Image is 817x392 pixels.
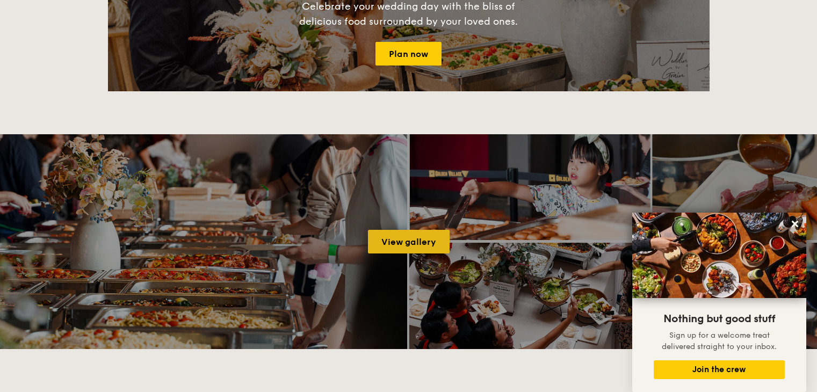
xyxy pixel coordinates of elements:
span: Sign up for a welcome treat delivered straight to your inbox. [662,331,777,351]
button: Join the crew [654,360,785,379]
a: Plan now [375,42,442,66]
button: Close [786,215,804,233]
span: Nothing but good stuff [663,313,775,325]
img: DSC07876-Edit02-Large.jpeg [632,213,806,298]
a: View gallery [368,230,450,253]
